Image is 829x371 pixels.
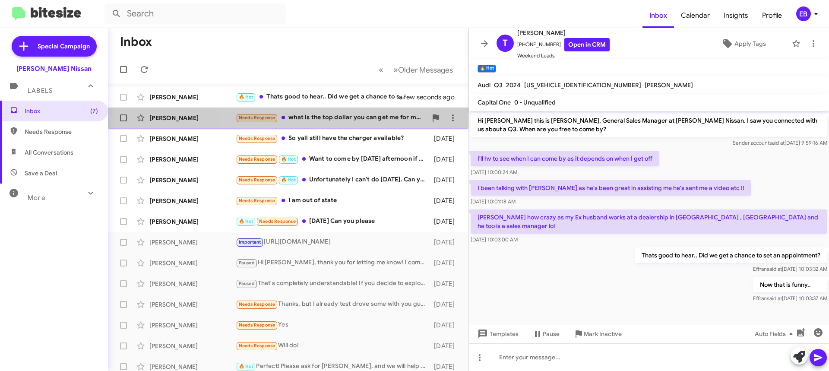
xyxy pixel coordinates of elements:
span: » [393,64,398,75]
div: EB [796,6,811,21]
a: Special Campaign [12,36,97,57]
button: Next [388,61,458,79]
span: All Conversations [25,148,73,157]
button: Templates [469,326,525,342]
span: « [379,64,383,75]
div: Thanks, but I already test drove some with you guys. I'm not satisfied with the price point right... [236,299,430,309]
div: [DATE] [430,342,462,350]
div: [PERSON_NAME] [149,300,236,309]
small: 🔥 Hot [478,65,496,73]
span: [PERSON_NAME] [645,81,693,89]
div: Will do! [236,341,430,351]
span: [DATE] 10:03:00 AM [471,236,518,243]
div: [PERSON_NAME] [149,342,236,350]
span: Capital One [478,98,511,106]
span: Needs Response [239,136,275,141]
div: I am out of state [236,196,430,206]
a: Inbox [642,3,674,28]
span: Paused [239,281,255,286]
h1: Inbox [120,35,152,49]
a: Profile [755,3,789,28]
span: [DATE] 10:00:24 AM [471,169,517,175]
span: Needs Response [239,343,275,349]
span: Labels [28,87,53,95]
button: Mark Inactive [566,326,629,342]
div: [DATE] [430,321,462,330]
span: [PERSON_NAME] [517,28,610,38]
div: That's completely understandable! If you decide to explore selling your vehicle or have any quest... [236,279,430,289]
span: Apply Tags [734,36,766,51]
input: Search [104,3,286,24]
button: Previous [373,61,389,79]
div: [URL][DOMAIN_NAME] [236,237,430,247]
span: said at [767,266,782,272]
span: Special Campaign [38,42,90,51]
div: Yes [236,320,430,330]
div: [DATE] [430,238,462,247]
div: [DATE] [430,217,462,226]
p: I'll hv to see when I can come by as it depends on when I get off [471,151,659,166]
nav: Page navigation example [374,61,458,79]
span: 🔥 Hot [239,364,253,369]
span: [PHONE_NUMBER] [517,38,610,51]
span: Inbox [25,107,98,115]
div: [DATE] [430,259,462,267]
span: Insights [717,3,755,28]
a: Open in CRM [564,38,610,51]
span: Q3 [494,81,503,89]
span: Needs Response [239,322,275,328]
div: [PERSON_NAME] [149,176,236,184]
div: [PERSON_NAME] [149,93,236,101]
div: what is the top dollar you can get me for my trade for this vehicle [236,113,427,123]
div: a few seconds ago [410,93,462,101]
div: [DATE] [430,300,462,309]
div: [DATE] [430,197,462,205]
span: Auto Fields [755,326,796,342]
p: I been talking with [PERSON_NAME] as he's been great in assisting me he's sent me a video etc !! [471,180,751,196]
div: Hi [PERSON_NAME], thank you for letting me know! I completely understand—feel free to continue wo... [236,258,430,268]
div: [PERSON_NAME] [149,362,236,371]
span: Effran [DATE] 10:03:32 AM [753,266,827,272]
span: More [28,194,45,202]
div: Thats good to hear.. Did we get a chance to set an appointment? [236,92,410,102]
span: Needs Response [239,301,275,307]
div: [DATE] Can you please [236,216,430,226]
div: [PERSON_NAME] [149,217,236,226]
span: Important [239,239,261,245]
p: Hi [PERSON_NAME] this is [PERSON_NAME], General Sales Manager at [PERSON_NAME] Nissan. I saw you ... [471,113,827,137]
div: [PERSON_NAME] [149,279,236,288]
span: [DATE] 10:01:18 AM [471,198,516,205]
button: Auto Fields [748,326,803,342]
div: [DATE] [430,176,462,184]
span: 🔥 Hot [281,177,296,183]
span: said at [769,140,785,146]
div: [PERSON_NAME] [149,114,236,122]
span: Effran [DATE] 10:03:37 AM [753,295,827,301]
span: Audi [478,81,490,89]
span: Pause [543,326,560,342]
span: Needs Response [239,198,275,203]
span: Needs Response [259,219,296,224]
span: 2024 [506,81,521,89]
span: Weekend Leads [517,51,610,60]
span: Needs Response [239,177,275,183]
span: Needs Response [239,115,275,120]
span: Save a Deal [25,169,57,178]
div: [DATE] [430,155,462,164]
span: T [503,36,508,50]
button: Apply Tags [699,36,788,51]
span: Needs Response [25,127,98,136]
p: Thats good to hear.. Did we get a chance to set an appointment? [635,247,827,263]
span: Paused [239,260,255,266]
div: Unfortunately I can't do [DATE]. Can you do [DATE] in the afternoon? [236,175,430,185]
div: So yall still have the charger available? [236,133,430,143]
span: said at [767,295,782,301]
div: [PERSON_NAME] [149,238,236,247]
span: Needs Response [239,156,275,162]
div: Want to come by [DATE] afternoon if the Challenger is still available. [236,154,430,164]
span: (7) [90,107,98,115]
a: Calendar [674,3,717,28]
